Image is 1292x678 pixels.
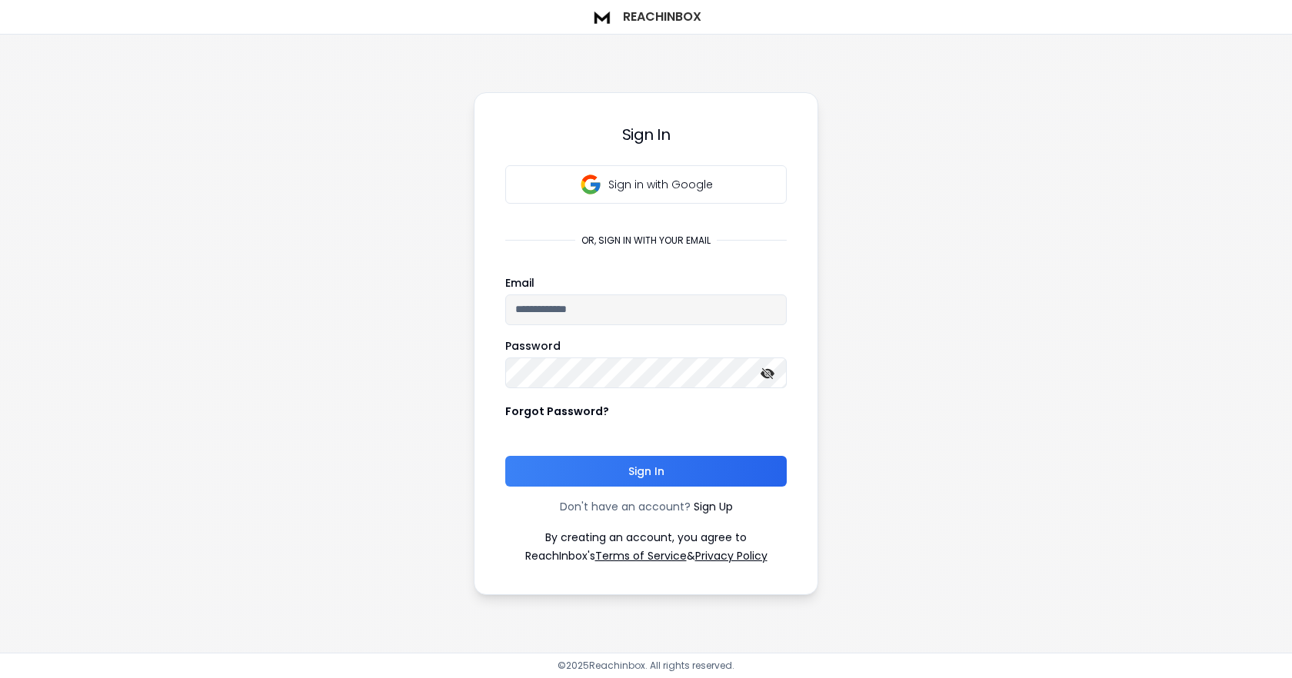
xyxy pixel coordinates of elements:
button: Sign in with Google [505,165,787,204]
p: Sign in with Google [608,177,713,192]
label: Password [505,341,561,351]
a: Sign Up [694,499,733,514]
button: Sign In [505,456,787,487]
p: Forgot Password? [505,404,609,419]
p: By creating an account, you agree to [545,530,747,545]
p: or, sign in with your email [575,234,717,247]
a: Terms of Service [595,548,687,563]
h1: ReachInbox [623,8,701,26]
p: Don't have an account? [560,499,691,514]
a: Privacy Policy [695,548,768,563]
p: © 2025 Reachinbox. All rights reserved. [558,660,734,672]
a: ReachInbox [591,6,701,28]
h3: Sign In [505,124,787,145]
p: ReachInbox's & [525,548,768,563]
label: Email [505,278,534,288]
img: logo [591,6,614,28]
